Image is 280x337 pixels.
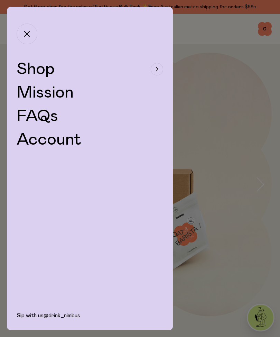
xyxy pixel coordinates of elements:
a: Mission [17,84,74,101]
a: Account [17,131,82,148]
div: Sip with us [7,312,173,330]
span: Shop [17,61,55,78]
a: @drink_nimbus [44,313,80,318]
a: FAQs [17,108,58,125]
button: Shop [17,61,163,78]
